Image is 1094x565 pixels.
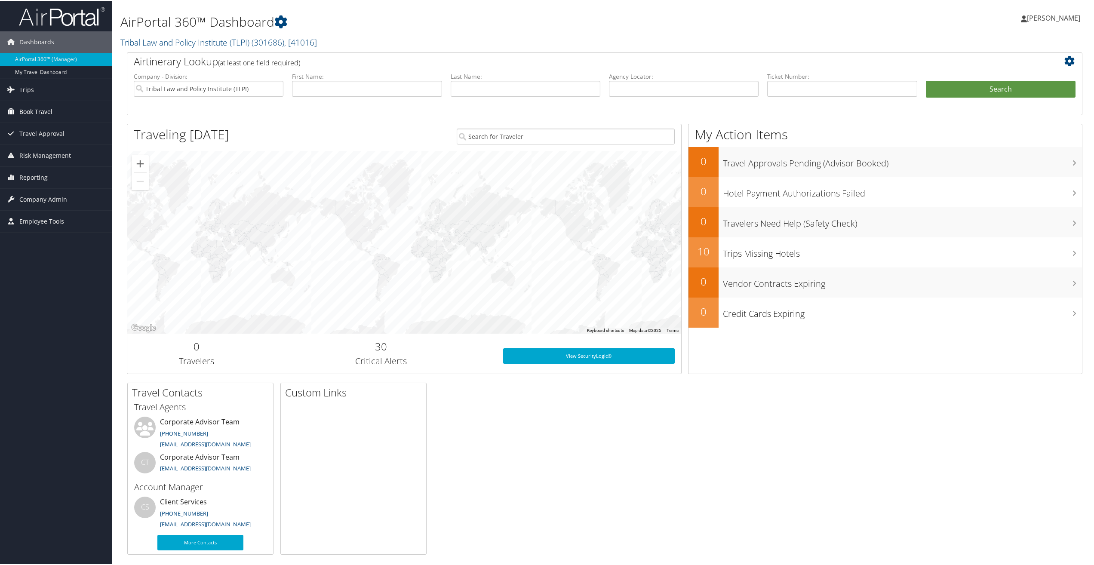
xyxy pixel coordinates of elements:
[688,297,1082,327] a: 0Credit Cards Expiring
[723,243,1082,259] h3: Trips Missing Hotels
[723,273,1082,289] h3: Vendor Contracts Expiring
[688,176,1082,206] a: 0Hotel Payment Authorizations Failed
[252,36,284,47] span: ( 301686 )
[667,327,679,332] a: Terms (opens in new tab)
[503,347,675,363] a: View SecurityLogic®
[19,6,105,26] img: airportal-logo.png
[688,146,1082,176] a: 0Travel Approvals Pending (Advisor Booked)
[134,53,996,68] h2: Airtinerary Lookup
[132,154,149,172] button: Zoom in
[129,322,158,333] img: Google
[120,12,766,30] h1: AirPortal 360™ Dashboard
[120,36,317,47] a: Tribal Law and Policy Institute (TLPI)
[285,384,426,399] h2: Custom Links
[130,451,271,479] li: Corporate Advisor Team
[19,100,52,122] span: Book Travel
[134,480,267,492] h3: Account Manager
[134,496,156,517] div: CS
[134,451,156,473] div: CT
[688,304,719,318] h2: 0
[134,125,229,143] h1: Traveling [DATE]
[723,152,1082,169] h3: Travel Approvals Pending (Advisor Booked)
[19,31,54,52] span: Dashboards
[132,384,273,399] h2: Travel Contacts
[457,128,675,144] input: Search for Traveler
[451,71,600,80] label: Last Name:
[688,243,719,258] h2: 10
[129,322,158,333] a: Open this area in Google Maps (opens a new window)
[1027,12,1080,22] span: [PERSON_NAME]
[19,122,65,144] span: Travel Approval
[284,36,317,47] span: , [ 41016 ]
[688,125,1082,143] h1: My Action Items
[218,57,300,67] span: (at least one field required)
[160,464,251,471] a: [EMAIL_ADDRESS][DOMAIN_NAME]
[629,327,661,332] span: Map data ©2025
[688,153,719,168] h2: 0
[688,213,719,228] h2: 0
[19,188,67,209] span: Company Admin
[160,429,208,436] a: [PHONE_NUMBER]
[130,416,271,451] li: Corporate Advisor Team
[134,71,283,80] label: Company - Division:
[723,182,1082,199] h3: Hotel Payment Authorizations Failed
[160,439,251,447] a: [EMAIL_ADDRESS][DOMAIN_NAME]
[1021,4,1089,30] a: [PERSON_NAME]
[723,212,1082,229] h3: Travelers Need Help (Safety Check)
[19,210,64,231] span: Employee Tools
[132,172,149,189] button: Zoom out
[587,327,624,333] button: Keyboard shortcuts
[767,71,917,80] label: Ticket Number:
[19,78,34,100] span: Trips
[272,354,490,366] h3: Critical Alerts
[688,267,1082,297] a: 0Vendor Contracts Expiring
[134,400,267,412] h3: Travel Agents
[19,166,48,187] span: Reporting
[688,183,719,198] h2: 0
[926,80,1076,97] button: Search
[134,354,259,366] h3: Travelers
[688,206,1082,236] a: 0Travelers Need Help (Safety Check)
[688,273,719,288] h2: 0
[19,144,71,166] span: Risk Management
[292,71,442,80] label: First Name:
[723,303,1082,319] h3: Credit Cards Expiring
[160,519,251,527] a: [EMAIL_ADDRESS][DOMAIN_NAME]
[160,509,208,516] a: [PHONE_NUMBER]
[157,534,243,550] a: More Contacts
[272,338,490,353] h2: 30
[688,236,1082,267] a: 10Trips Missing Hotels
[609,71,759,80] label: Agency Locator:
[134,338,259,353] h2: 0
[130,496,271,531] li: Client Services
